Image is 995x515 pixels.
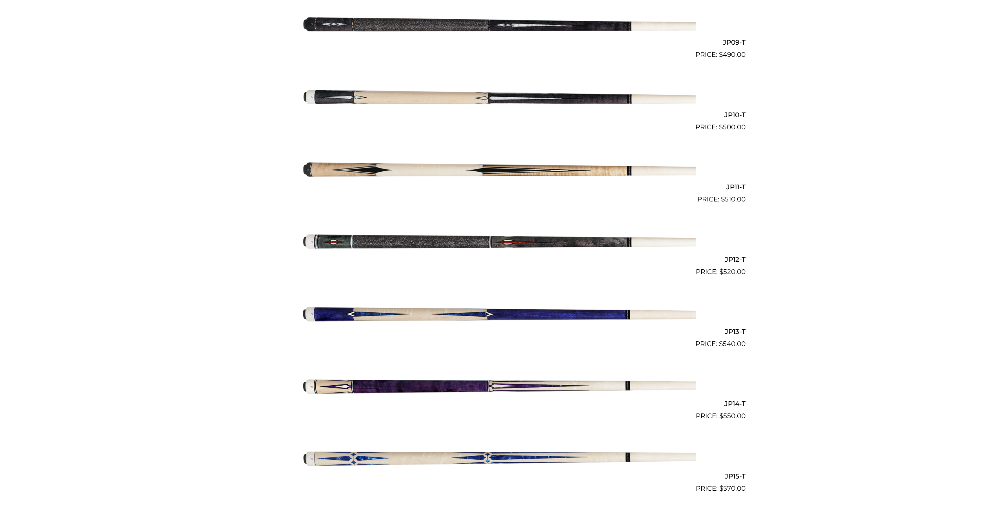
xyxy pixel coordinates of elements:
img: JP10-T [300,63,696,129]
h2: JP13-T [250,325,746,339]
h2: JP15-T [250,469,746,483]
bdi: 490.00 [719,51,746,58]
span: $ [721,195,725,203]
img: JP12-T [300,208,696,274]
span: $ [719,340,723,348]
span: $ [719,412,723,420]
bdi: 520.00 [719,268,746,276]
img: JP14-T [300,352,696,418]
bdi: 570.00 [719,484,746,492]
bdi: 500.00 [719,123,746,131]
a: JP12-T $520.00 [250,208,746,277]
a: JP15-T $570.00 [250,424,746,493]
h2: JP11-T [250,180,746,194]
span: $ [719,268,723,276]
span: $ [719,123,723,131]
h2: JP09-T [250,35,746,50]
h2: JP12-T [250,252,746,267]
bdi: 540.00 [719,340,746,348]
a: JP13-T $540.00 [250,280,746,349]
span: $ [719,484,723,492]
bdi: 550.00 [719,412,746,420]
a: JP10-T $500.00 [250,63,746,132]
a: JP11-T $510.00 [250,136,746,205]
img: JP15-T [300,424,696,490]
img: JP13-T [300,280,696,346]
a: JP14-T $550.00 [250,352,746,421]
span: $ [719,51,723,58]
bdi: 510.00 [721,195,746,203]
img: JP11-T [300,136,696,201]
h2: JP10-T [250,107,746,122]
h2: JP14-T [250,397,746,411]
